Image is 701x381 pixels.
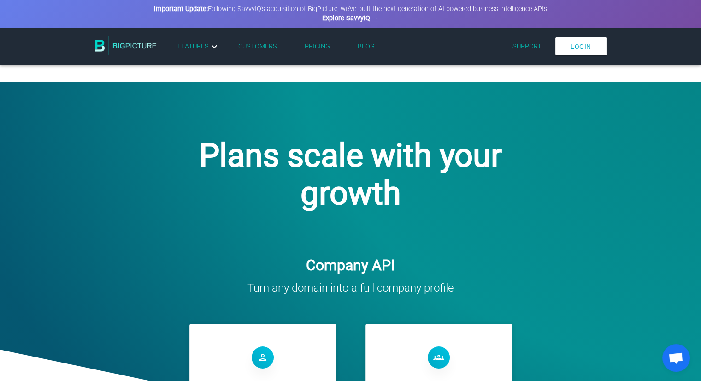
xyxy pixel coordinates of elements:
h3: Turn any domain into a full company profile [7,281,694,294]
a: Login [555,37,607,55]
img: BigPicture.io [95,36,157,55]
h2: Company API [7,256,694,274]
h1: Plans scale with your growth [178,137,524,212]
a: Features [177,41,220,52]
a: Open chat [662,344,690,372]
